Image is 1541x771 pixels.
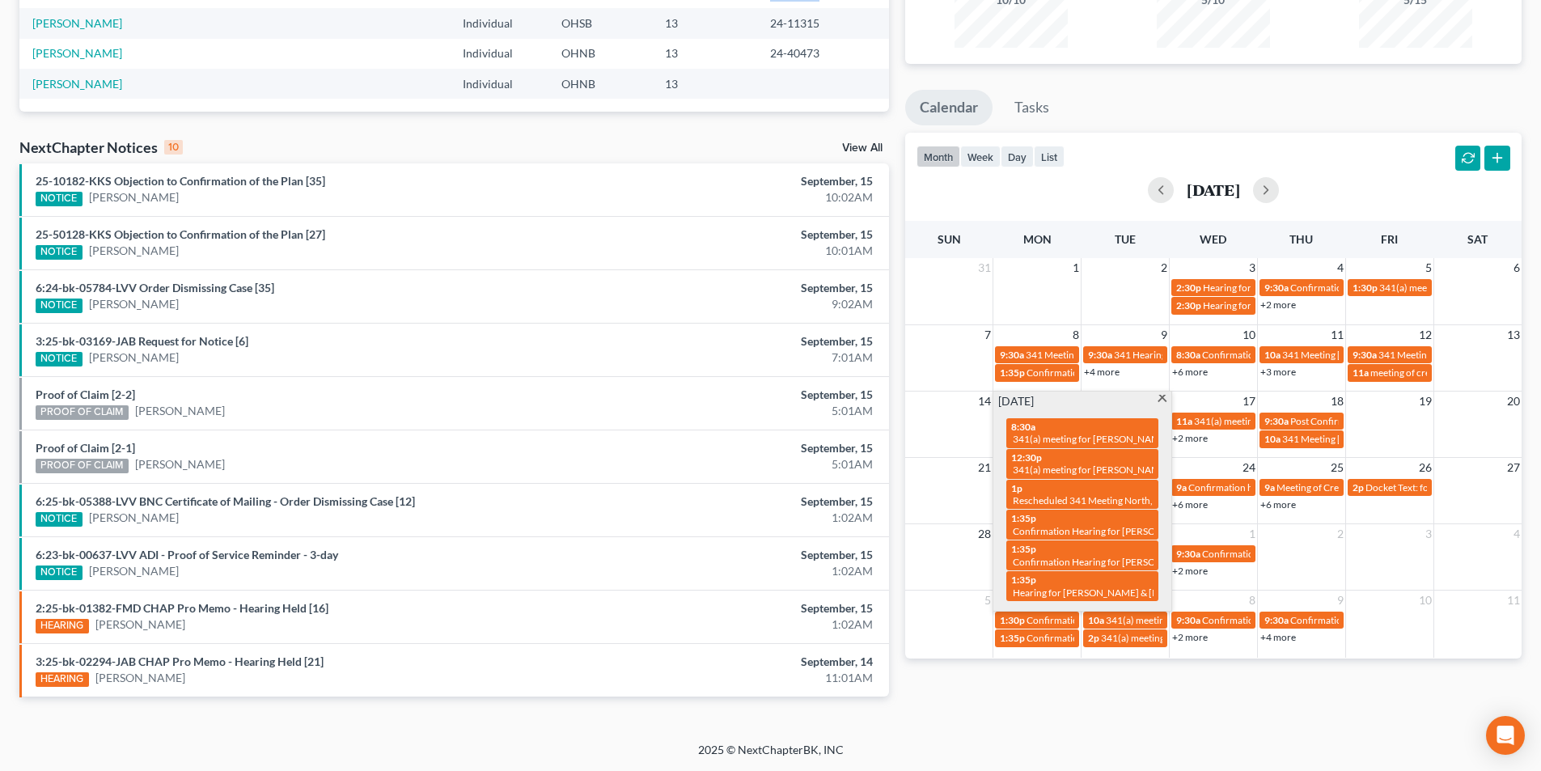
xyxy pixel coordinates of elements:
div: 9:02AM [604,296,873,312]
span: Confirmation Hearing [PERSON_NAME] [1202,349,1373,361]
span: 1:35p [1011,512,1036,524]
a: 6:24-bk-05784-LVV Order Dismissing Case [35] [36,281,274,294]
span: 31 [976,258,993,277]
span: 14 [976,392,993,411]
span: Confirmation hearing for [PERSON_NAME] [1290,614,1474,626]
span: 10 [1417,591,1433,610]
div: September, 15 [604,440,873,456]
span: Hearing for [PERSON_NAME] & [PERSON_NAME] [1013,587,1225,599]
span: 341 Meeting [PERSON_NAME] [1378,349,1509,361]
span: 6 [1512,258,1522,277]
div: NOTICE [36,566,83,580]
div: NextChapter Notices [19,138,183,157]
span: 26 [1417,458,1433,477]
span: 9:30a [1176,614,1200,626]
span: 9:30a [1264,282,1289,294]
span: 9 [1336,591,1345,610]
span: 1:30p [1353,282,1378,294]
span: 2p [1088,632,1099,644]
a: [PERSON_NAME] [89,189,179,205]
a: [PERSON_NAME] [89,349,179,366]
div: 5:01AM [604,403,873,419]
span: Confirmation Hearing for [PERSON_NAME] [1027,632,1212,644]
td: 13 [652,39,757,69]
span: Post Confirmation Hearing [PERSON_NAME] [1290,415,1481,427]
a: 25-10182-KKS Objection to Confirmation of the Plan [35] [36,174,325,188]
span: 24 [1241,458,1257,477]
span: 10a [1264,433,1281,445]
span: 341(a) meeting for [PERSON_NAME] [1101,632,1257,644]
span: Thu [1289,232,1313,246]
span: 11 [1505,591,1522,610]
div: September, 14 [604,654,873,670]
div: 1:02AM [604,563,873,579]
span: Wed [1200,232,1226,246]
span: 2 [1159,258,1169,277]
span: 9 [1159,325,1169,345]
span: Fri [1381,232,1398,246]
a: [PERSON_NAME] [32,77,122,91]
td: OHSB [548,8,652,38]
span: 8 [1247,591,1257,610]
span: Confirmation Hearing [PERSON_NAME] [1290,282,1461,294]
div: 5:01AM [604,456,873,472]
span: Confirmation Hearing for [PERSON_NAME] & [PERSON_NAME] [1013,525,1284,537]
a: [PERSON_NAME] [32,16,122,30]
td: 13 [652,69,757,99]
div: PROOF OF CLAIM [36,405,129,420]
div: 11:01AM [604,670,873,686]
td: Individual [450,69,548,99]
td: Individual [450,39,548,69]
span: 4 [1336,258,1345,277]
a: 25-50128-KKS Objection to Confirmation of the Plan [27] [36,227,325,241]
div: HEARING [36,619,89,633]
span: Docket Text: for [PERSON_NAME] [1365,481,1510,494]
div: September, 15 [604,227,873,243]
span: Confirmation hearing for [DEMOGRAPHIC_DATA][PERSON_NAME] [1188,481,1479,494]
a: +4 more [1084,366,1120,378]
a: 2:25-bk-01382-FMD CHAP Pro Memo - Hearing Held [16] [36,601,328,615]
a: +2 more [1172,631,1208,643]
span: 5 [983,591,993,610]
span: 11 [1329,325,1345,345]
td: 24-11315 [757,8,889,38]
a: [PERSON_NAME] [89,243,179,259]
span: 13 [1505,325,1522,345]
div: September, 15 [604,387,873,403]
span: 28 [976,524,993,544]
a: Calendar [905,90,993,125]
a: +2 more [1172,432,1208,444]
a: Proof of Claim [2-1] [36,441,135,455]
span: Sun [938,232,961,246]
span: 8 [1071,325,1081,345]
span: 341(a) meeting for [PERSON_NAME] [1379,282,1535,294]
span: Mon [1023,232,1052,246]
a: 3:25-bk-02294-JAB CHAP Pro Memo - Hearing Held [21] [36,655,324,668]
h2: [DATE] [1187,181,1240,198]
span: 1 [1247,524,1257,544]
div: NOTICE [36,299,83,313]
span: 1p [1011,482,1022,494]
div: 10:02AM [604,189,873,205]
span: 9a [1264,481,1275,494]
span: 341(a) meeting for [PERSON_NAME] & [PERSON_NAME] [1194,415,1436,427]
a: +2 more [1260,299,1296,311]
span: 9:30a [1353,349,1377,361]
span: 341(a) meeting for [PERSON_NAME] [PERSON_NAME], Jr. [1013,433,1260,445]
a: [PERSON_NAME] [135,403,225,419]
div: Open Intercom Messenger [1486,716,1525,755]
button: day [1001,146,1034,167]
div: September, 15 [604,547,873,563]
a: 6:23-bk-00637-LVV ADI - Proof of Service Reminder - 3-day [36,548,338,561]
div: NOTICE [36,192,83,206]
span: 1 [1071,258,1081,277]
div: 1:02AM [604,510,873,526]
span: 9:30a [1088,349,1112,361]
a: [PERSON_NAME] [95,670,185,686]
a: [PERSON_NAME] [135,456,225,472]
span: 341(a) meeting for [PERSON_NAME] [1106,614,1262,626]
span: 8:30a [1011,421,1035,433]
span: Meeting of Creditors for [PERSON_NAME] [1276,481,1456,494]
span: 11a [1176,415,1192,427]
div: September, 15 [604,280,873,296]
